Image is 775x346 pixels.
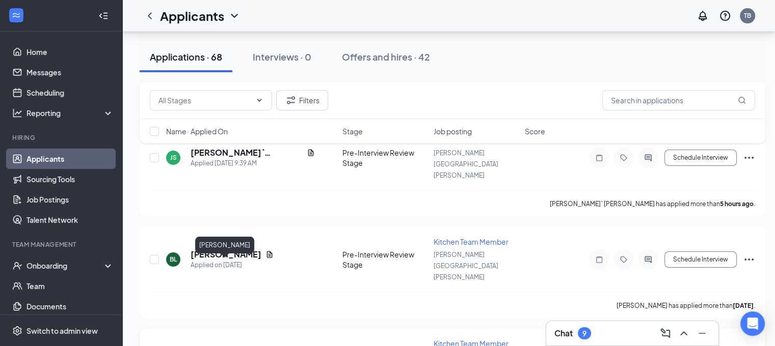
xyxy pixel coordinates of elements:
[12,108,22,118] svg: Analysis
[26,149,114,169] a: Applicants
[434,251,498,281] span: [PERSON_NAME][GEOGRAPHIC_DATA][PERSON_NAME]
[697,10,709,22] svg: Notifications
[740,311,765,336] div: Open Intercom Messenger
[166,126,228,136] span: Name · Applied On
[195,237,254,253] div: [PERSON_NAME]
[525,126,545,136] span: Score
[26,189,114,210] a: Job Postings
[265,250,274,258] svg: Document
[170,153,177,162] div: JS
[664,150,737,166] button: Schedule Interview
[276,90,328,110] button: Filter Filters
[12,261,22,271] svg: UserCheck
[743,253,755,266] svg: Ellipses
[657,325,674,341] button: ComposeMessage
[26,326,98,336] div: Switch to admin view
[719,10,731,22] svg: QuestionInfo
[593,154,605,162] svg: Note
[342,126,363,136] span: Stage
[617,301,755,310] p: [PERSON_NAME] has applied more than .
[582,329,586,338] div: 9
[12,133,112,142] div: Hiring
[694,325,710,341] button: Minimize
[550,199,755,208] p: [PERSON_NAME]` [PERSON_NAME] has applied more than .
[743,152,755,164] svg: Ellipses
[191,158,315,168] div: Applied [DATE] 9:39 AM
[26,62,114,82] a: Messages
[602,90,755,110] input: Search in applications
[720,200,754,208] b: 5 hours ago
[342,148,427,168] div: Pre-Interview Review Stage
[434,149,498,179] span: [PERSON_NAME][GEOGRAPHIC_DATA][PERSON_NAME]
[253,50,311,63] div: Interviews · 0
[434,126,472,136] span: Job posting
[26,108,114,118] div: Reporting
[434,237,509,246] span: Kitchen Team Member
[342,249,427,270] div: Pre-Interview Review Stage
[160,7,224,24] h1: Applicants
[618,154,630,162] svg: Tag
[738,96,746,104] svg: MagnifyingGlass
[285,94,297,106] svg: Filter
[98,11,109,21] svg: Collapse
[158,95,251,106] input: All Stages
[26,296,114,316] a: Documents
[664,251,737,268] button: Schedule Interview
[150,50,222,63] div: Applications · 68
[554,328,573,339] h3: Chat
[678,327,690,339] svg: ChevronUp
[593,255,605,264] svg: Note
[744,11,751,20] div: TB
[170,255,177,264] div: BL
[659,327,672,339] svg: ComposeMessage
[191,260,274,270] div: Applied on [DATE]
[642,154,654,162] svg: ActiveChat
[676,325,692,341] button: ChevronUp
[255,96,263,104] svg: ChevronDown
[26,276,114,296] a: Team
[342,50,430,63] div: Offers and hires · 42
[11,10,21,20] svg: WorkstreamLogo
[642,255,654,264] svg: ActiveChat
[733,302,754,309] b: [DATE]
[144,10,156,22] svg: ChevronLeft
[26,261,105,271] div: Onboarding
[228,10,240,22] svg: ChevronDown
[26,42,114,62] a: Home
[618,255,630,264] svg: Tag
[696,327,708,339] svg: Minimize
[26,169,114,189] a: Sourcing Tools
[26,82,114,103] a: Scheduling
[12,240,112,249] div: Team Management
[26,210,114,230] a: Talent Network
[12,326,22,336] svg: Settings
[191,249,261,260] h5: [PERSON_NAME]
